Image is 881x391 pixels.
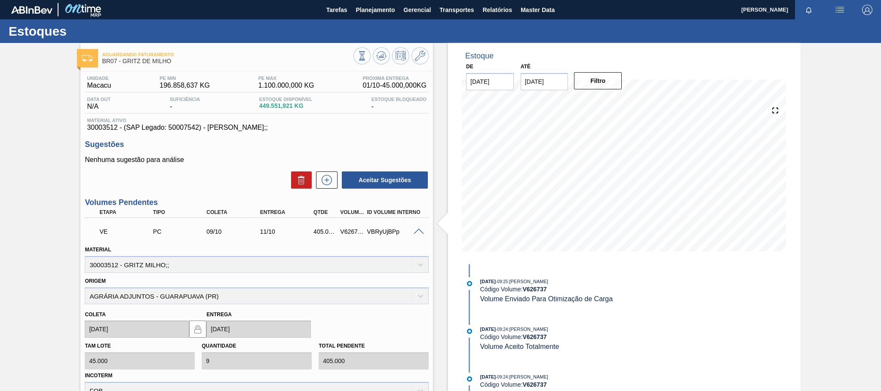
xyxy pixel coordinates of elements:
[258,76,314,81] span: PE MAX
[85,373,112,379] label: Incoterm
[480,286,685,293] div: Código Volume:
[467,281,472,286] img: atual
[496,279,508,284] span: - 09:25
[521,73,568,90] input: dd/mm/yyyy
[87,124,427,131] span: 30003512 - (SAP Legado: 50007542) - [PERSON_NAME];;
[521,64,531,70] label: Até
[356,5,395,15] span: Planejamento
[160,82,210,89] span: 196.858,637 KG
[480,374,496,379] span: [DATE]
[835,5,845,15] img: userActions
[465,52,494,61] div: Estoque
[392,47,409,64] button: Programar Estoque
[258,82,314,89] span: 1.100.000,000 KG
[371,97,427,102] span: Estoque Bloqueado
[170,97,200,102] span: Suficiência
[87,76,111,81] span: Unidade
[522,333,546,340] strong: V 626737
[85,312,105,318] label: Coleta
[87,97,111,102] span: Data out
[369,97,429,110] div: -
[160,76,210,81] span: PE MIN
[338,209,366,215] div: Volume Portal
[338,228,366,235] div: V626737
[193,324,203,334] img: locked
[102,58,353,64] span: BR07 - GRITZ DE MILHO
[338,171,429,189] div: Aceitar Sugestões
[467,329,472,334] img: atual
[508,374,548,379] span: : [PERSON_NAME]
[365,209,425,215] div: Id Volume Interno
[411,47,429,64] button: Ir ao Master Data / Geral
[168,97,202,110] div: -
[151,209,211,215] div: Tipo
[85,321,189,338] input: dd/mm/yyyy
[362,76,427,81] span: Próxima Entrega
[87,82,111,89] span: Macacu
[466,73,514,90] input: dd/mm/yyyy
[259,97,312,102] span: Estoque Disponível
[102,52,353,57] span: Aguardando Faturamento
[85,140,429,149] h3: Sugestões
[482,5,512,15] span: Relatórios
[206,312,232,318] label: Entrega
[312,171,338,189] div: Nova sugestão
[326,5,347,15] span: Tarefas
[202,343,236,349] label: Quantidade
[353,47,371,64] button: Visão Geral dos Estoques
[87,118,427,123] span: Material ativo
[85,97,113,110] div: N/A
[258,209,318,215] div: Entrega
[97,209,157,215] div: Etapa
[480,279,496,284] span: [DATE]
[496,327,508,332] span: - 09:24
[508,279,548,284] span: : [PERSON_NAME]
[467,376,472,382] img: atual
[11,6,52,14] img: TNhmsLtSVTkK8tSr43FrP2fwEKptu5GPRR3wAAAABJRU5ErkJggg==
[287,171,312,189] div: Excluir Sugestões
[480,343,559,350] span: Volume Aceito Totalmente
[82,55,93,61] img: Ícone
[574,72,622,89] button: Filtro
[99,228,155,235] p: VE
[9,26,161,36] h1: Estoques
[206,321,311,338] input: dd/mm/yyyy
[311,209,339,215] div: Qtde
[85,278,106,284] label: Origem
[795,4,823,16] button: Notificações
[373,47,390,64] button: Atualizar Gráfico
[496,375,508,379] span: - 09:24
[189,321,206,338] button: locked
[342,171,428,189] button: Aceitar Sugestões
[97,222,157,241] div: Volume Enviado para Transporte
[85,156,429,164] p: Nenhuma sugestão para análise
[404,5,431,15] span: Gerencial
[259,103,312,109] span: 449.551,921 KG
[85,247,111,253] label: Material
[862,5,872,15] img: Logout
[466,64,473,70] label: De
[522,286,546,293] strong: V 626737
[204,209,264,215] div: Coleta
[85,343,111,349] label: Tam lote
[480,381,685,388] div: Código Volume:
[365,228,425,235] div: VBRyUjBPp
[480,333,685,340] div: Código Volume:
[480,327,496,332] span: [DATE]
[522,381,546,388] strong: V 626737
[508,327,548,332] span: : [PERSON_NAME]
[204,228,264,235] div: 09/10/2025
[439,5,474,15] span: Transportes
[151,228,211,235] div: Pedido de Compra
[85,198,429,207] h3: Volumes Pendentes
[311,228,339,235] div: 405.000,000
[521,5,555,15] span: Master Data
[258,228,318,235] div: 11/10/2025
[362,82,427,89] span: 01/10 - 45.000,000 KG
[319,343,365,349] label: Total pendente
[480,295,613,302] span: Volume Enviado Para Otimização de Carga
